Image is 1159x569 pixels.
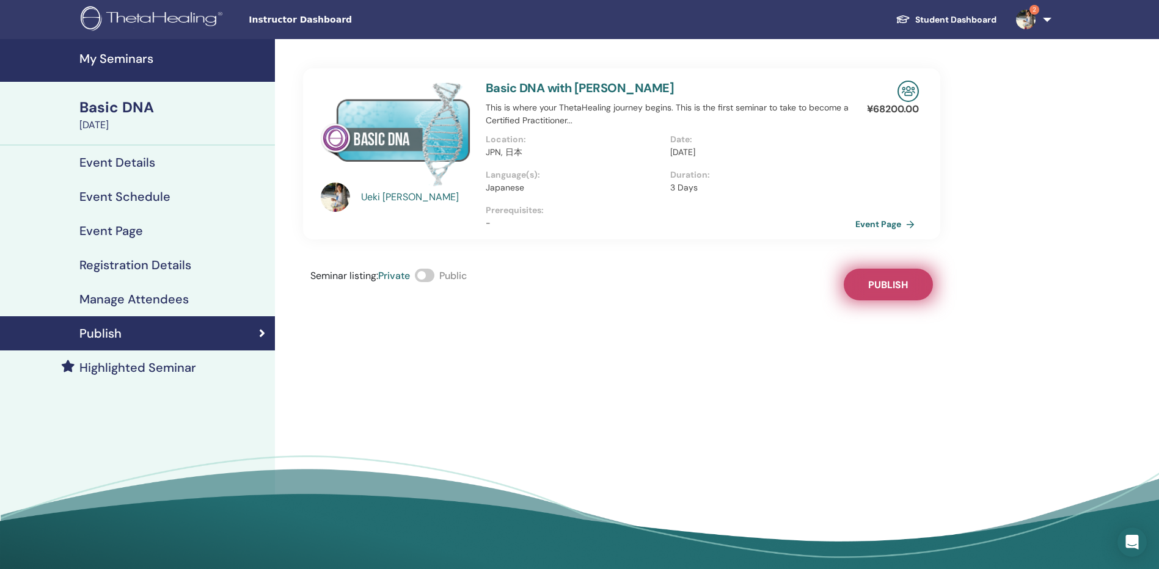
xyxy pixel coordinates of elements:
[896,14,910,24] img: graduation-cap-white.svg
[670,146,847,159] p: [DATE]
[844,269,933,300] button: Publish
[72,97,275,132] a: Basic DNA[DATE]
[486,146,663,159] p: JPN, 日本
[79,292,189,306] h4: Manage Attendees
[1029,5,1039,15] span: 2
[79,258,191,272] h4: Registration Details
[670,169,847,181] p: Duration :
[321,81,471,186] img: Basic DNA
[486,133,663,146] p: Location :
[868,278,908,291] span: Publish
[79,97,268,118] div: Basic DNA
[321,183,350,212] img: default.jpg
[855,215,920,233] a: Event Page
[1117,527,1147,557] div: Open Intercom Messenger
[378,269,410,282] span: Private
[486,217,855,230] p: -
[1016,10,1036,29] img: default.jpg
[886,9,1006,31] a: Student Dashboard
[486,169,663,181] p: Language(s) :
[79,51,268,66] h4: My Seminars
[79,360,196,375] h4: Highlighted Seminar
[79,155,155,170] h4: Event Details
[310,269,378,282] span: Seminar listing :
[898,81,919,102] img: In-Person Seminar
[79,118,268,132] div: [DATE]
[361,190,474,205] a: Ueki [PERSON_NAME]
[79,189,170,204] h4: Event Schedule
[486,80,674,96] a: Basic DNA with [PERSON_NAME]
[81,6,227,34] img: logo.png
[670,181,847,194] p: 3 Days
[867,102,919,117] p: ¥ 68200.00
[486,101,855,127] p: This is where your ThetaHealing journey begins. This is the first seminar to take to become a Cer...
[79,326,122,341] h4: Publish
[79,223,143,238] h4: Event Page
[439,269,467,282] span: Public
[486,181,663,194] p: Japanese
[486,204,855,217] p: Prerequisites :
[249,13,432,26] span: Instructor Dashboard
[670,133,847,146] p: Date :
